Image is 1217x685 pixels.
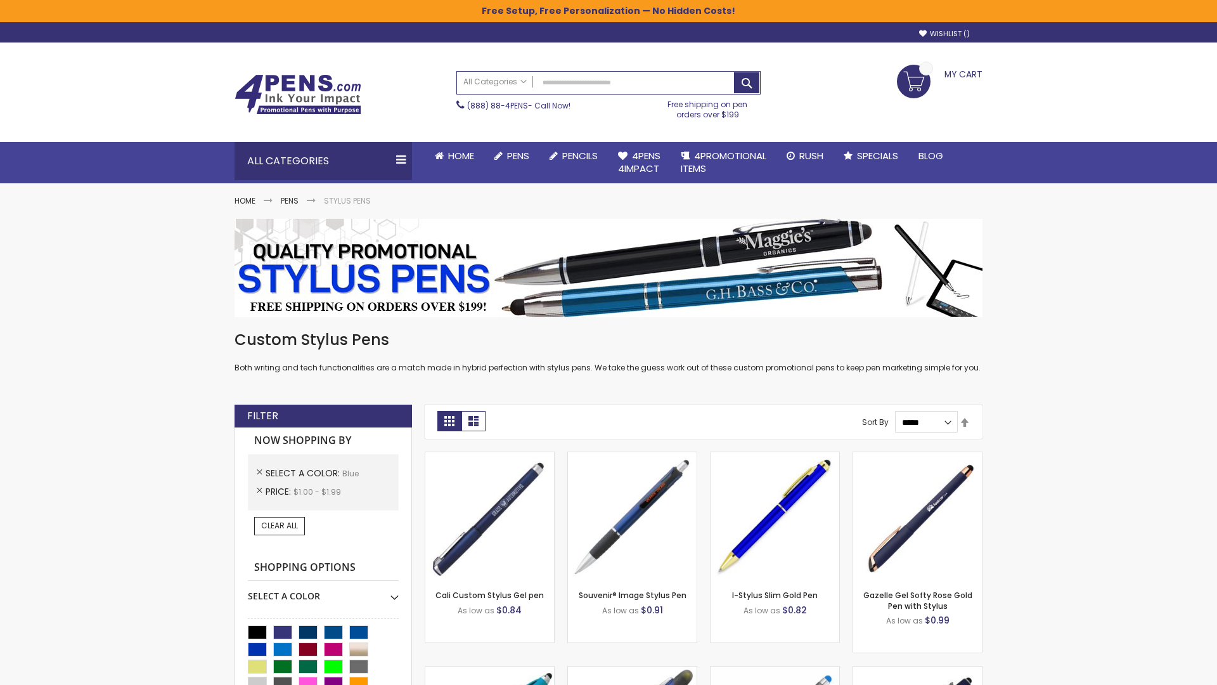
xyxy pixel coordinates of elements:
[711,452,839,462] a: I-Stylus Slim Gold-Blue
[235,195,255,206] a: Home
[568,452,697,462] a: Souvenir® Image Stylus Pen-Blue
[602,605,639,616] span: As low as
[463,77,527,87] span: All Categories
[853,452,982,581] img: Gazelle Gel Softy Rose Gold Pen with Stylus-Blue
[655,95,761,120] div: Free shipping on pen orders over $199
[467,100,570,111] span: - Call Now!
[562,149,598,162] span: Pencils
[293,486,341,497] span: $1.00 - $1.99
[254,517,305,535] a: Clear All
[507,149,529,162] span: Pens
[248,427,399,454] strong: Now Shopping by
[342,468,359,479] span: Blue
[579,590,686,601] a: Souvenir® Image Stylus Pen
[711,452,839,581] img: I-Stylus Slim Gold-Blue
[853,666,982,677] a: Custom Soft Touch® Metal Pens with Stylus-Blue
[457,72,533,93] a: All Categories
[608,142,671,183] a: 4Pens4impact
[918,149,943,162] span: Blog
[467,100,528,111] a: (888) 88-4PENS
[425,666,554,677] a: Neon Stylus Highlighter-Pen Combo-Blue
[235,219,982,317] img: Stylus Pens
[539,142,608,170] a: Pencils
[266,467,342,480] span: Select A Color
[568,666,697,677] a: Souvenir® Jalan Highlighter Stylus Pen Combo-Blue
[732,590,818,601] a: I-Stylus Slim Gold Pen
[235,74,361,115] img: 4Pens Custom Pens and Promotional Products
[711,666,839,677] a: Islander Softy Gel with Stylus - ColorJet Imprint-Blue
[425,142,484,170] a: Home
[744,605,780,616] span: As low as
[281,195,299,206] a: Pens
[248,554,399,582] strong: Shopping Options
[484,142,539,170] a: Pens
[425,452,554,581] img: Cali Custom Stylus Gel pen-Blue
[681,149,766,175] span: 4PROMOTIONAL ITEMS
[641,604,663,616] span: $0.91
[863,590,972,611] a: Gazelle Gel Softy Rose Gold Pen with Stylus
[799,149,823,162] span: Rush
[782,604,807,616] span: $0.82
[235,330,982,350] h1: Custom Stylus Pens
[458,605,494,616] span: As low as
[568,452,697,581] img: Souvenir® Image Stylus Pen-Blue
[247,409,278,423] strong: Filter
[834,142,908,170] a: Specials
[266,485,293,498] span: Price
[908,142,953,170] a: Blog
[425,452,554,462] a: Cali Custom Stylus Gel pen-Blue
[435,590,544,601] a: Cali Custom Stylus Gel pen
[886,615,923,626] span: As low as
[248,581,399,603] div: Select A Color
[324,195,371,206] strong: Stylus Pens
[496,604,522,616] span: $0.84
[925,614,950,627] span: $0.99
[671,142,776,183] a: 4PROMOTIONALITEMS
[862,417,889,427] label: Sort By
[235,142,412,180] div: All Categories
[261,520,298,531] span: Clear All
[853,452,982,462] a: Gazelle Gel Softy Rose Gold Pen with Stylus-Blue
[448,149,474,162] span: Home
[235,330,982,374] div: Both writing and tech functionalities are a match made in hybrid perfection with stylus pens. We ...
[919,29,970,39] a: Wishlist
[857,149,898,162] span: Specials
[776,142,834,170] a: Rush
[618,149,660,175] span: 4Pens 4impact
[437,411,461,431] strong: Grid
